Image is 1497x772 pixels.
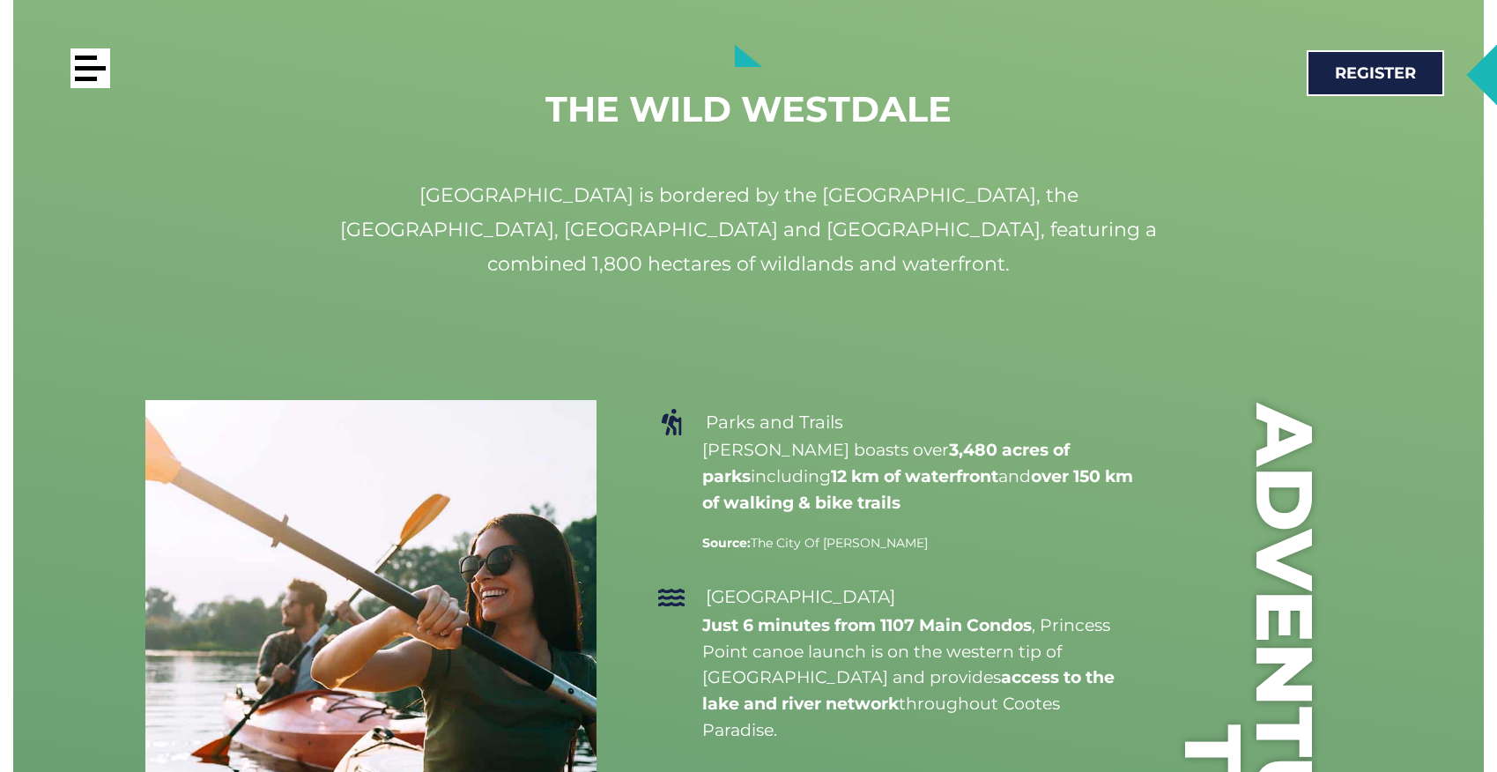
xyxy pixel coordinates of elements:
[308,178,1189,281] p: [GEOGRAPHIC_DATA] is bordered by the [GEOGRAPHIC_DATA], the [GEOGRAPHIC_DATA], [GEOGRAPHIC_DATA] ...
[702,440,1070,486] strong: 3,480 acres of parks
[1307,50,1444,96] a: Register
[1335,65,1416,81] span: Register
[702,535,751,551] strong: Source:
[702,437,1138,516] p: [PERSON_NAME] boasts over including and
[701,584,895,611] span: [GEOGRAPHIC_DATA]
[702,615,1032,635] strong: Just 6 minutes from 1107 Main Condos
[701,410,843,436] span: Parks and Trails
[702,612,1138,744] p: , Princess Point canoe launch is on the western tip of [GEOGRAPHIC_DATA] and provides throughout ...
[702,466,1133,513] strong: over 150 km of walking & bike trails
[702,535,928,551] a: Source:The City Of [PERSON_NAME]
[831,466,998,486] strong: 12 km of waterfront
